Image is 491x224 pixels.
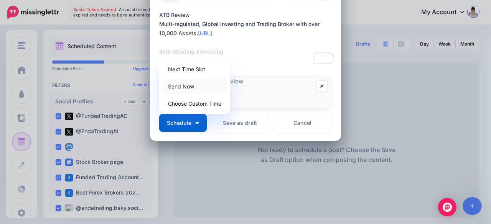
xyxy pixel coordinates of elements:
[273,114,332,132] a: Cancel
[195,122,199,124] img: arrow-down-white.png
[159,114,207,132] button: Schedule
[162,62,227,77] a: Next Time Slot
[159,10,336,56] div: XTB Review Multi-regulated, Global Investing and Trading Broker with over 10,000 Assets.
[160,77,331,87] img: BuyStocks.ai - XTB Review
[167,98,324,105] p: [URL]
[162,96,227,111] a: Choose Custom Time
[162,79,227,94] a: Send Now
[167,120,191,126] span: Schedule
[438,198,456,216] div: Open Intercom Messenger
[159,59,230,114] div: Schedule
[159,10,336,65] textarea: To enrich screen reader interactions, please activate Accessibility in Grammarly extension settings
[211,114,269,132] button: Save as draft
